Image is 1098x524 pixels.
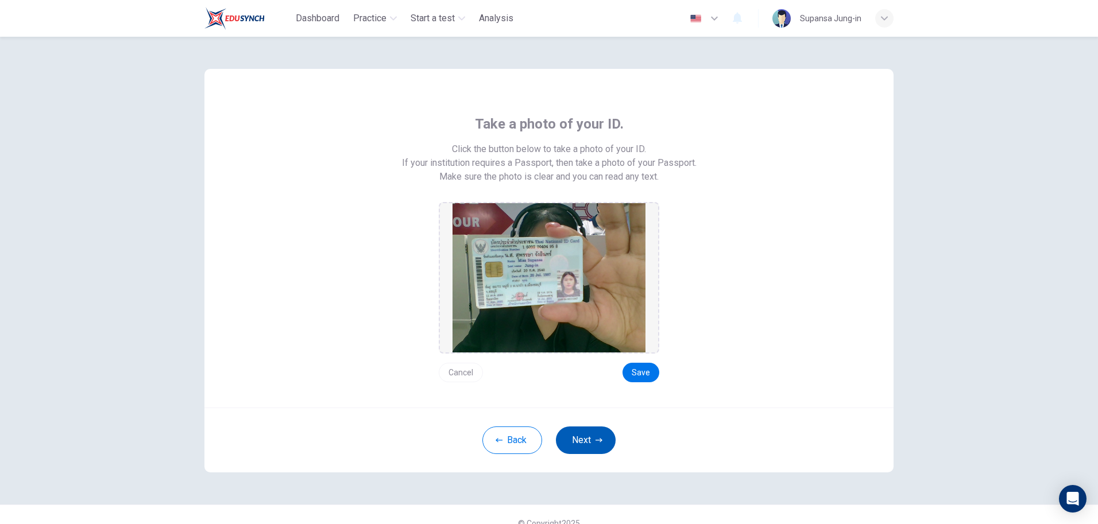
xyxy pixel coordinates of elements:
[556,426,616,454] button: Next
[406,8,470,29] button: Start a test
[296,11,339,25] span: Dashboard
[353,11,386,25] span: Practice
[439,363,483,382] button: Cancel
[349,8,401,29] button: Practice
[402,142,697,170] span: Click the button below to take a photo of your ID. If your institution requires a Passport, then ...
[623,363,659,382] button: Save
[453,203,645,352] img: preview screemshot
[291,8,344,29] button: Dashboard
[204,7,291,30] a: Train Test logo
[474,8,518,29] button: Analysis
[772,9,791,28] img: Profile picture
[439,170,659,184] span: Make sure the photo is clear and you can read any text.
[1059,485,1087,513] div: Open Intercom Messenger
[475,115,624,133] span: Take a photo of your ID.
[800,11,861,25] div: Supansa Jung-in
[204,7,265,30] img: Train Test logo
[479,11,513,25] span: Analysis
[482,426,542,454] button: Back
[689,14,703,23] img: en
[411,11,455,25] span: Start a test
